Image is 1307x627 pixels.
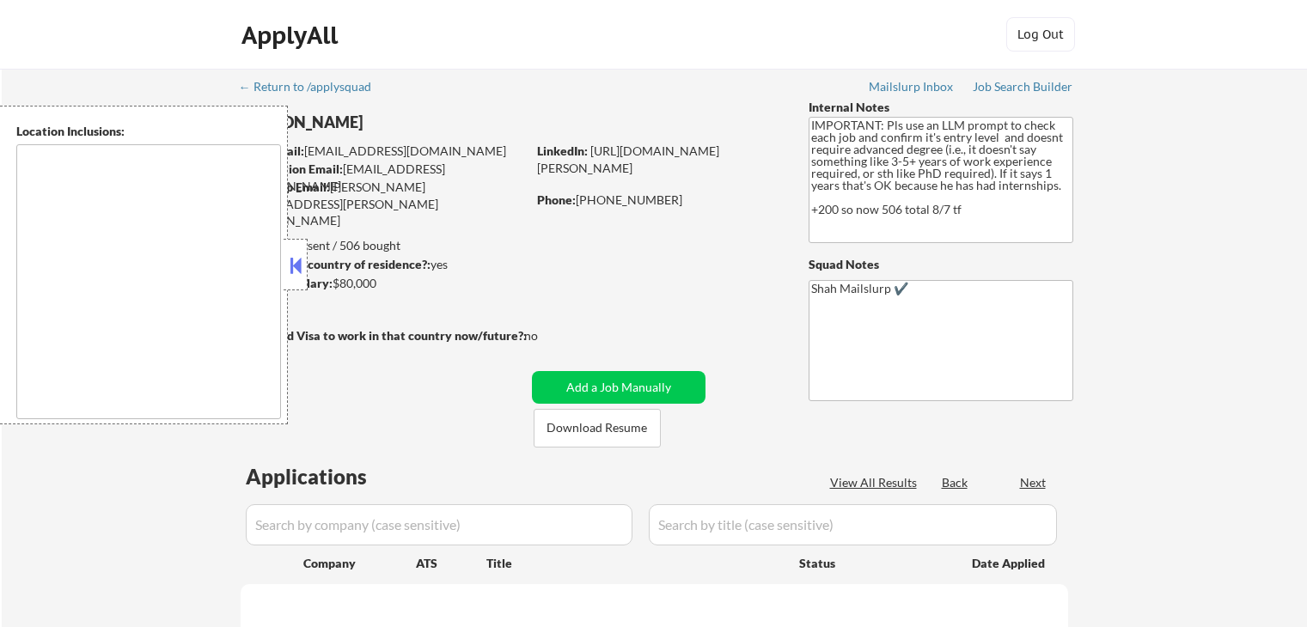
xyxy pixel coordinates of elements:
div: Company [303,555,416,572]
div: Next [1020,474,1047,491]
div: Date Applied [972,555,1047,572]
div: Title [486,555,783,572]
button: Download Resume [534,409,661,447]
a: ← Return to /applysquad [239,80,388,97]
div: [EMAIL_ADDRESS][DOMAIN_NAME] [241,161,526,194]
div: Mailslurp Inbox [869,81,955,93]
div: Squad Notes [809,256,1073,273]
button: Add a Job Manually [532,371,705,404]
div: Job Search Builder [973,81,1073,93]
div: [PERSON_NAME][EMAIL_ADDRESS][PERSON_NAME][DOMAIN_NAME] [241,179,526,229]
div: Status [799,547,947,578]
strong: Will need Visa to work in that country now/future?: [241,328,527,343]
input: Search by company (case sensitive) [246,504,632,545]
div: Location Inclusions: [16,123,281,140]
strong: Can work in country of residence?: [240,257,431,271]
a: [URL][DOMAIN_NAME][PERSON_NAME] [537,143,719,175]
div: [PHONE_NUMBER] [537,192,780,209]
div: Applications [246,466,416,487]
div: ← Return to /applysquad [239,81,388,93]
div: 383 sent / 506 bought [240,237,526,254]
button: Log Out [1006,17,1075,52]
div: [PERSON_NAME] [241,112,594,133]
strong: LinkedIn: [537,143,588,158]
div: ATS [416,555,486,572]
div: Back [942,474,969,491]
div: [EMAIL_ADDRESS][DOMAIN_NAME] [241,143,526,160]
div: no [524,327,573,344]
a: Mailslurp Inbox [869,80,955,97]
input: Search by title (case sensitive) [649,504,1057,545]
div: yes [240,256,521,273]
div: Internal Notes [809,99,1073,116]
div: $80,000 [240,275,526,292]
div: ApplyAll [241,21,343,50]
div: View All Results [830,474,922,491]
strong: Phone: [537,192,576,207]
